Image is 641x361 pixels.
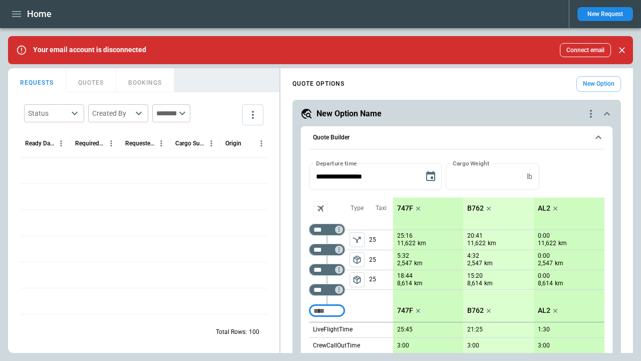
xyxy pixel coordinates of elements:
[316,108,382,119] h5: New Option Name
[255,137,268,150] button: Origin column menu
[397,239,416,248] p: 11,622
[538,326,550,333] p: 1:30
[421,166,441,187] button: Choose date, selected date is Sep 9, 2025
[397,252,409,260] p: 5:32
[467,239,486,248] p: 11,622
[453,159,489,167] label: Cargo Weight
[576,76,621,92] button: New Option
[33,46,146,54] p: Your email account is disconnected
[397,279,412,288] p: 8,614
[313,341,360,350] p: CrewCallOutTime
[300,108,613,120] button: New Option Namequote-option-actions
[484,279,493,288] p: km
[376,204,387,213] p: Taxi
[538,252,550,260] p: 0:00
[369,230,393,250] p: 25
[313,325,353,334] p: LiveFlightTime
[350,232,365,247] span: Type of sector
[467,326,483,333] p: 21:25
[538,239,556,248] p: 11,622
[488,239,496,248] p: km
[527,172,532,181] p: lb
[397,272,413,280] p: 18:44
[418,239,426,248] p: km
[538,204,550,213] p: AL2
[555,279,563,288] p: km
[560,43,611,57] button: Connect email
[66,68,116,92] button: QUOTES
[352,275,362,285] span: package_2
[216,328,247,336] p: Total Rows:
[558,239,567,248] p: km
[309,244,345,256] div: Too short
[397,342,409,349] p: 3:00
[8,68,66,92] button: REQUESTS
[352,255,362,265] span: package_2
[397,204,413,213] p: 747F
[484,259,493,268] p: km
[292,82,345,86] h4: QUOTE OPTIONS
[467,272,483,280] p: 15:20
[55,137,68,150] button: Ready Date & Time (UTC) column menu
[27,8,52,20] h1: Home
[316,159,357,167] label: Departure time
[538,272,550,280] p: 0:00
[577,7,633,21] button: New Request
[350,252,365,267] span: Type of sector
[555,259,563,268] p: km
[467,306,484,315] p: B762
[350,272,365,287] button: left aligned
[467,232,483,240] p: 20:41
[467,204,484,213] p: B762
[25,140,55,147] div: Ready Date & Time (UTC)
[397,232,413,240] p: 25:16
[397,306,413,315] p: 747F
[351,204,364,213] p: Type
[175,140,205,147] div: Cargo Summary
[249,328,259,336] p: 100
[155,137,168,150] button: Requested Route column menu
[467,279,482,288] p: 8,614
[538,279,553,288] p: 8,614
[538,342,550,349] p: 3:00
[309,264,345,276] div: Too short
[75,140,105,147] div: Required Date & Time (UTC)
[467,259,482,268] p: 2,547
[28,108,68,118] div: Status
[350,232,365,247] button: left aligned
[309,224,345,236] div: Too short
[414,259,423,268] p: km
[125,140,155,147] div: Requested Route
[92,108,132,118] div: Created By
[615,39,629,61] div: dismiss
[242,104,263,125] button: more
[538,232,550,240] p: 0:00
[309,284,345,296] div: Too short
[615,43,629,57] button: Close
[397,326,413,333] p: 25:45
[116,68,174,92] button: BOOKINGS
[397,259,412,268] p: 2,547
[350,272,365,287] span: Type of sector
[369,250,393,270] p: 25
[538,259,553,268] p: 2,547
[313,201,328,216] span: Aircraft selection
[467,252,479,260] p: 4:32
[225,140,241,147] div: Origin
[467,342,479,349] p: 3:00
[350,252,365,267] button: left aligned
[538,306,550,315] p: AL2
[309,305,345,317] div: Too short
[313,134,350,141] h6: Quote Builder
[585,108,597,120] div: quote-option-actions
[105,137,118,150] button: Required Date & Time (UTC) column menu
[414,279,423,288] p: km
[205,137,218,150] button: Cargo Summary column menu
[369,270,393,289] p: 25
[309,126,604,149] button: Quote Builder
